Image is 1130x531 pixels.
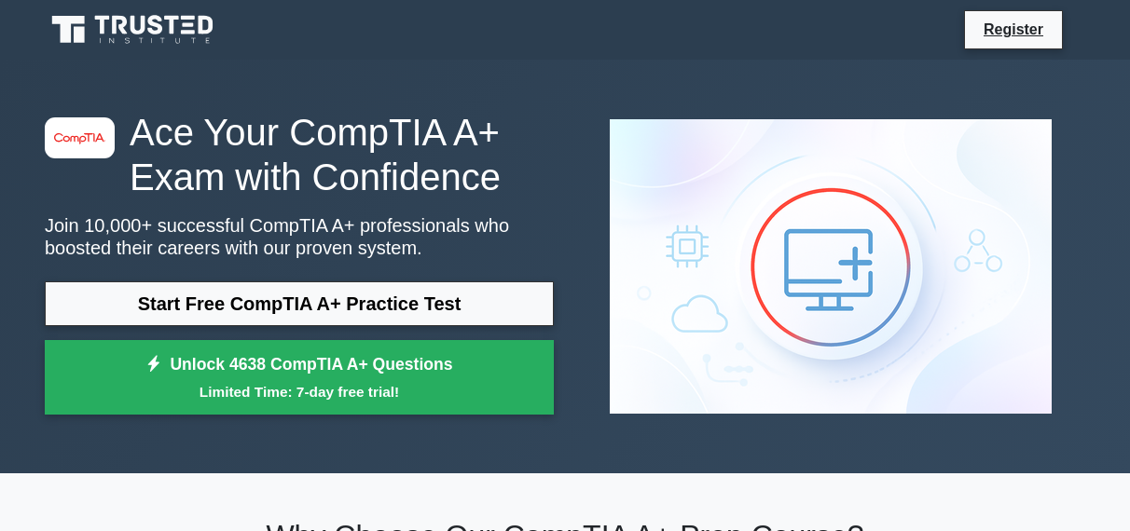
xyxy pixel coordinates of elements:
h1: Ace Your CompTIA A+ Exam with Confidence [45,110,554,199]
small: Limited Time: 7-day free trial! [68,381,531,402]
a: Register [972,18,1054,41]
img: CompTIA A+ Preview [595,104,1067,429]
a: Start Free CompTIA A+ Practice Test [45,281,554,326]
p: Join 10,000+ successful CompTIA A+ professionals who boosted their careers with our proven system. [45,214,554,259]
a: Unlock 4638 CompTIA A+ QuestionsLimited Time: 7-day free trial! [45,340,554,415]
